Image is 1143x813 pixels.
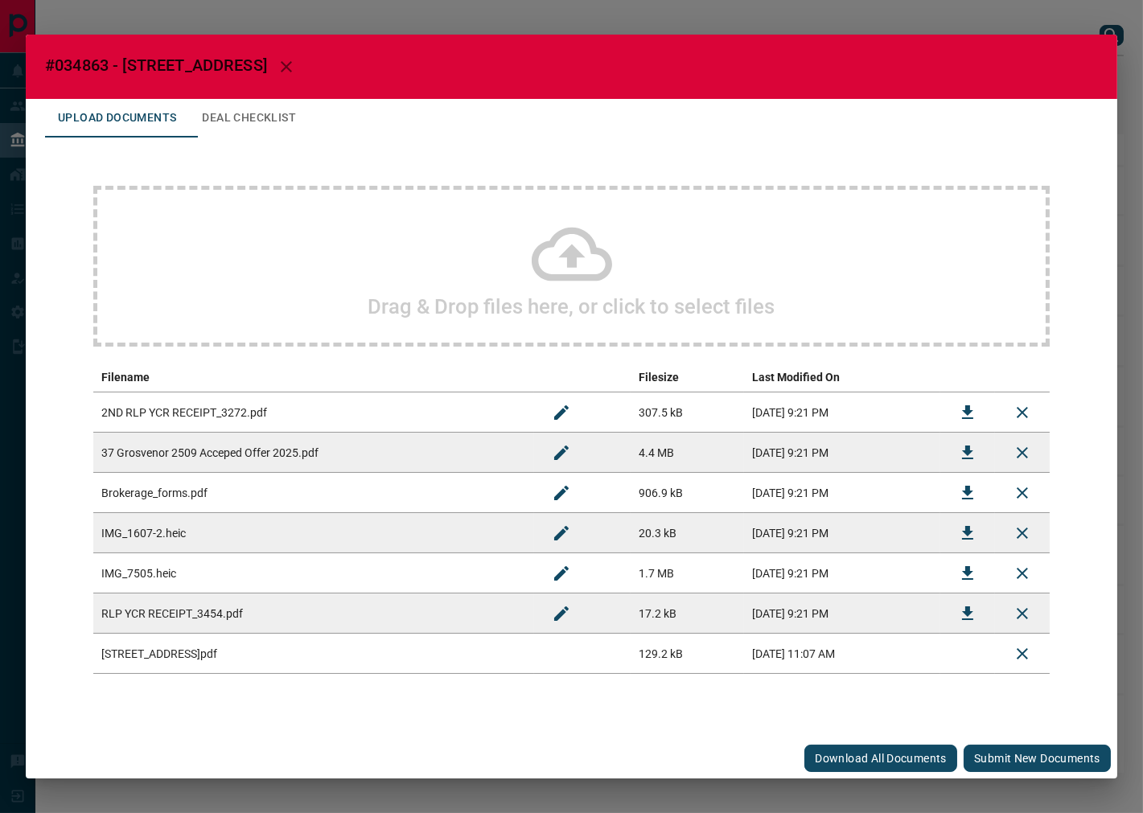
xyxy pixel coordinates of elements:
td: [DATE] 9:21 PM [744,392,940,433]
button: Download [948,554,987,593]
td: [DATE] 9:21 PM [744,593,940,634]
button: Rename [542,393,581,432]
h2: Drag & Drop files here, or click to select files [368,294,775,318]
div: Drag & Drop files here, or click to select files [93,186,1050,347]
th: Filename [93,363,534,392]
td: IMG_1607-2.heic [93,513,534,553]
td: [DATE] 9:21 PM [744,473,940,513]
td: 307.5 kB [631,392,745,433]
button: Rename [542,514,581,552]
td: [DATE] 9:21 PM [744,553,940,593]
button: Upload Documents [45,99,189,138]
button: Rename [542,433,581,472]
button: Remove File [1003,554,1042,593]
button: Download [948,514,987,552]
button: Download [948,474,987,512]
button: Remove File [1003,514,1042,552]
button: Remove File [1003,393,1042,432]
td: [DATE] 11:07 AM [744,634,940,674]
td: 906.9 kB [631,473,745,513]
button: Rename [542,474,581,512]
td: 37 Grosvenor 2509 Acceped Offer 2025.pdf [93,433,534,473]
span: #034863 - [STREET_ADDRESS] [45,55,267,75]
td: RLP YCR RECEIPT_3454.pdf [93,593,534,634]
th: Last Modified On [744,363,940,392]
button: Download [948,433,987,472]
button: Submit new documents [964,745,1111,772]
td: 17.2 kB [631,593,745,634]
td: 129.2 kB [631,634,745,674]
td: 4.4 MB [631,433,745,473]
td: [STREET_ADDRESS]pdf [93,634,534,674]
button: Download All Documents [804,745,957,772]
button: Rename [542,554,581,593]
button: Delete [1003,634,1042,673]
td: [DATE] 9:21 PM [744,433,940,473]
th: Filesize [631,363,745,392]
button: Remove File [1003,433,1042,472]
td: 1.7 MB [631,553,745,593]
td: IMG_7505.heic [93,553,534,593]
td: [DATE] 9:21 PM [744,513,940,553]
button: Remove File [1003,474,1042,512]
button: Download [948,594,987,633]
th: download action column [940,363,995,392]
button: Download [948,393,987,432]
td: 2ND RLP YCR RECEIPT_3272.pdf [93,392,534,433]
button: Deal Checklist [189,99,309,138]
th: delete file action column [995,363,1050,392]
button: Rename [542,594,581,633]
td: 20.3 kB [631,513,745,553]
button: Remove File [1003,594,1042,633]
th: edit column [534,363,631,392]
td: Brokerage_forms.pdf [93,473,534,513]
